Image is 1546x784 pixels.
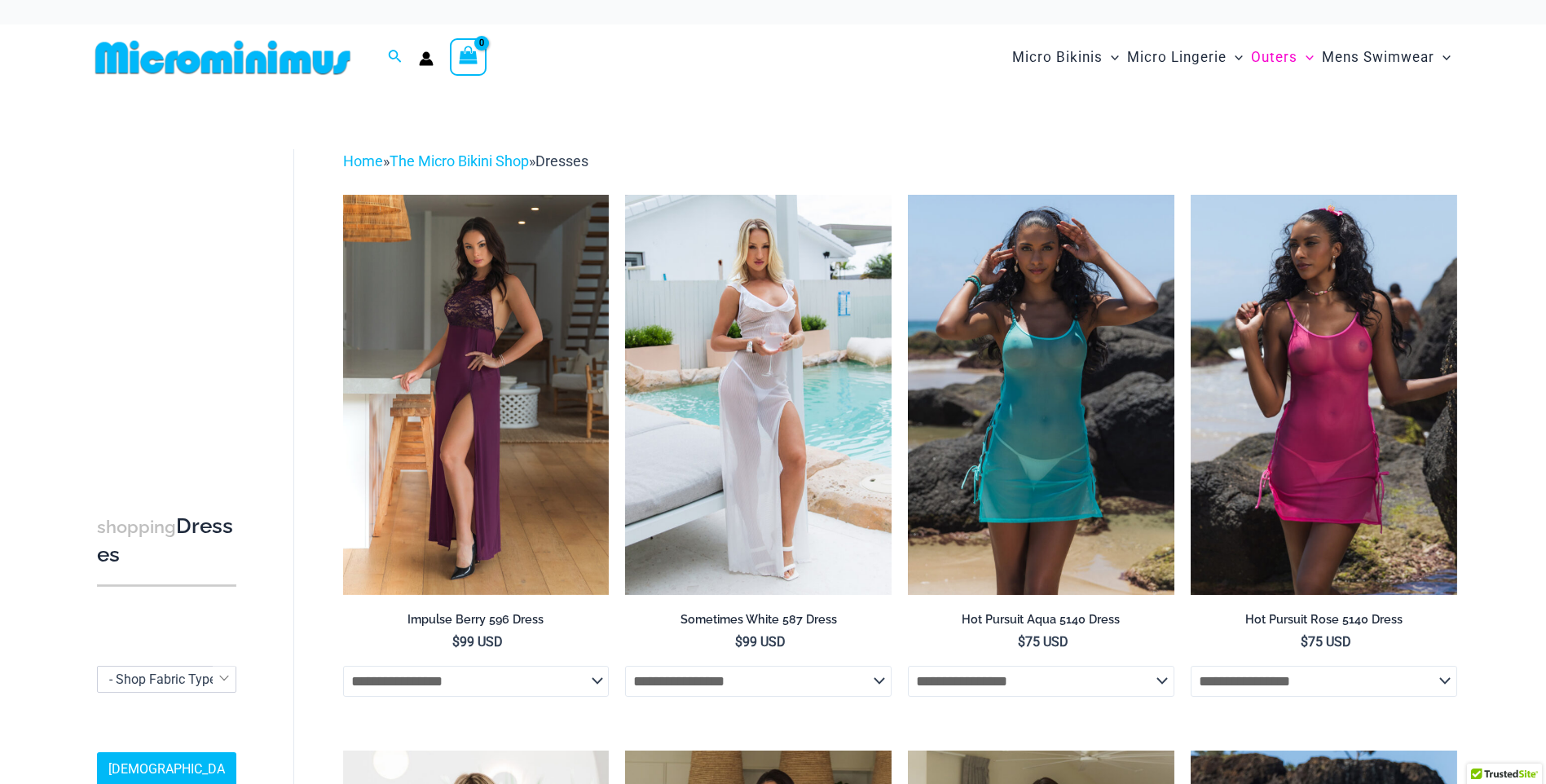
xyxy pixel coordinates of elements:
span: $ [1018,634,1025,650]
span: Menu Toggle [1434,37,1451,78]
h2: Impulse Berry 596 Dress [343,612,610,628]
span: $ [735,634,742,650]
a: Account icon link [419,51,434,66]
a: OutersMenu ToggleMenu Toggle [1247,33,1318,82]
img: MM SHOP LOGO FLAT [89,39,357,76]
span: Menu Toggle [1103,37,1119,78]
span: $ [452,634,460,650]
a: Search icon link [388,47,403,68]
bdi: 75 USD [1018,634,1068,650]
span: Dresses [535,152,588,170]
bdi: 99 USD [452,634,503,650]
a: The Micro Bikini Shop [390,152,529,170]
img: Sometimes White 587 Dress 08 [625,195,892,594]
h3: Dresses [97,513,236,569]
img: Impulse Berry 596 Dress 02 [343,195,610,594]
a: Hot Pursuit Rose 5140 Dress 01Hot Pursuit Rose 5140 Dress 12Hot Pursuit Rose 5140 Dress 12 [1191,195,1457,594]
img: Hot Pursuit Aqua 5140 Dress 01 [908,195,1174,594]
a: Hot Pursuit Rose 5140 Dress [1191,612,1457,633]
span: Micro Lingerie [1127,37,1227,78]
span: » » [343,152,588,170]
a: Mens SwimwearMenu ToggleMenu Toggle [1318,33,1455,82]
span: - Shop Fabric Type [97,666,236,693]
span: Micro Bikinis [1012,37,1103,78]
h2: Sometimes White 587 Dress [625,612,892,628]
h2: Hot Pursuit Aqua 5140 Dress [908,612,1174,628]
span: - Shop Fabric Type [109,672,216,687]
a: Sometimes White 587 Dress [625,612,892,633]
bdi: 99 USD [735,634,786,650]
a: Micro BikinisMenu ToggleMenu Toggle [1008,33,1123,82]
a: Impulse Berry 596 Dress 02Impulse Berry 596 Dress 03Impulse Berry 596 Dress 03 [343,195,610,594]
bdi: 75 USD [1301,634,1351,650]
span: Menu Toggle [1227,37,1243,78]
a: Hot Pursuit Aqua 5140 Dress 01Hot Pursuit Aqua 5140 Dress 06Hot Pursuit Aqua 5140 Dress 06 [908,195,1174,594]
span: - Shop Fabric Type [98,667,236,692]
nav: Site Navigation [1006,30,1458,85]
span: shopping [97,517,176,537]
img: Hot Pursuit Rose 5140 Dress 01 [1191,195,1457,594]
a: Micro LingerieMenu ToggleMenu Toggle [1123,33,1247,82]
iframe: TrustedSite Certified [97,136,244,462]
span: Menu Toggle [1297,37,1314,78]
a: View Shopping Cart, empty [450,38,487,76]
a: Impulse Berry 596 Dress [343,612,610,633]
span: $ [1301,634,1308,650]
a: Sometimes White 587 Dress 08Sometimes White 587 Dress 09Sometimes White 587 Dress 09 [625,195,892,594]
h2: Hot Pursuit Rose 5140 Dress [1191,612,1457,628]
span: Mens Swimwear [1322,37,1434,78]
a: Hot Pursuit Aqua 5140 Dress [908,612,1174,633]
a: Home [343,152,383,170]
span: Outers [1251,37,1297,78]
